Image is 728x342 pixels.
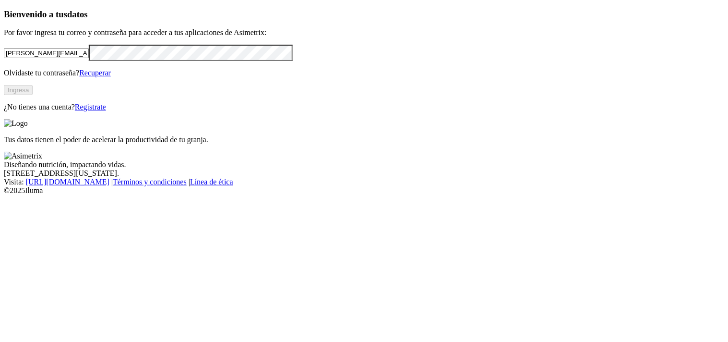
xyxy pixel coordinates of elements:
img: Asimetrix [4,152,42,160]
div: Visita : | | [4,178,724,186]
a: Línea de ética [190,178,233,186]
a: Recuperar [79,69,111,77]
p: Tus datos tienen el poder de acelerar la productividad de tu granja. [4,135,724,144]
div: Diseñando nutrición, impactando vidas. [4,160,724,169]
button: Ingresa [4,85,33,95]
div: © 2025 Iluma [4,186,724,195]
img: Logo [4,119,28,128]
a: [URL][DOMAIN_NAME] [26,178,109,186]
input: Tu correo [4,48,89,58]
a: Términos y condiciones [113,178,187,186]
div: [STREET_ADDRESS][US_STATE]. [4,169,724,178]
p: ¿No tienes una cuenta? [4,103,724,111]
p: Olvidaste tu contraseña? [4,69,724,77]
span: datos [67,9,88,19]
a: Regístrate [75,103,106,111]
h3: Bienvenido a tus [4,9,724,20]
p: Por favor ingresa tu correo y contraseña para acceder a tus aplicaciones de Asimetrix: [4,28,724,37]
